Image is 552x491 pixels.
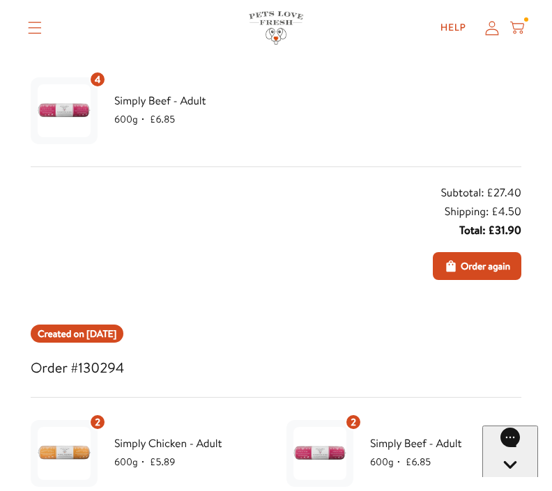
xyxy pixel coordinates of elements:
span: Created on [DATE] [38,326,116,341]
span: 4 [95,72,101,87]
a: Help [429,14,477,42]
span: Simply Beef - Adult [114,92,266,110]
div: 2 units of item: Simply Chicken - Adult [89,414,106,430]
span: £6.85 [406,455,431,469]
div: Total: £31.90 [459,221,521,240]
img: Simply Beef - Adult [38,84,91,137]
iframe: Gorgias live chat messenger [482,426,538,477]
span: 600g ・ [114,112,150,126]
div: 4 units of item: Simply Beef - Adult [89,71,106,88]
div: Subtotal: £27.40 [440,184,521,203]
img: Pets Love Fresh [249,11,303,44]
img: Simply Beef - Adult [293,427,346,480]
span: £6.85 [150,112,175,126]
div: 2 units of item: Simply Beef - Adult [345,414,362,430]
span: Order again [461,258,510,274]
span: 2 [351,414,356,430]
button: Order again [433,252,521,280]
h3: Order #130294 [31,357,521,380]
span: £5.89 [150,455,175,469]
img: Simply Chicken - Adult [38,427,91,480]
span: 2 [95,414,100,430]
span: 600g ・ [370,455,406,469]
summary: Translation missing: en.sections.header.menu [17,10,53,45]
span: Simply Chicken - Adult [114,435,266,453]
div: Shipping: £4.50 [445,203,521,221]
span: Simply Beef - Adult [370,435,521,453]
span: 600g ・ [114,455,150,469]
